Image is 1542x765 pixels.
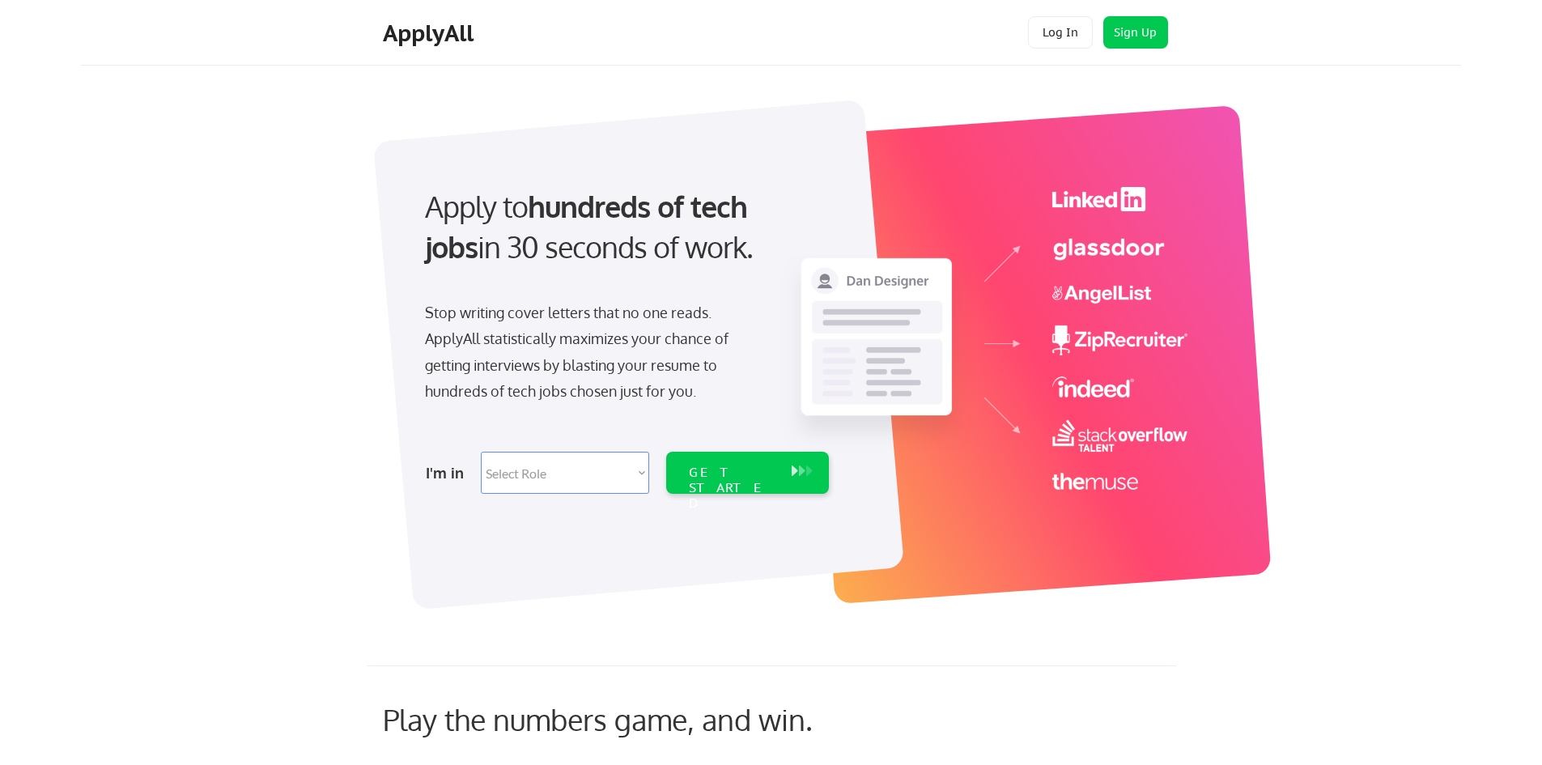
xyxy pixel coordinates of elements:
div: Play the numbers game, and win. [383,702,885,737]
button: Log In [1028,16,1093,49]
div: I'm in [426,460,471,486]
div: Apply to in 30 seconds of work. [425,186,822,268]
div: GET STARTED [689,465,775,512]
div: ApplyAll [383,19,478,47]
button: Sign Up [1103,16,1168,49]
strong: hundreds of tech jobs [425,188,754,265]
div: Stop writing cover letters that no one reads. ApplyAll statistically maximizes your chance of get... [425,300,758,405]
